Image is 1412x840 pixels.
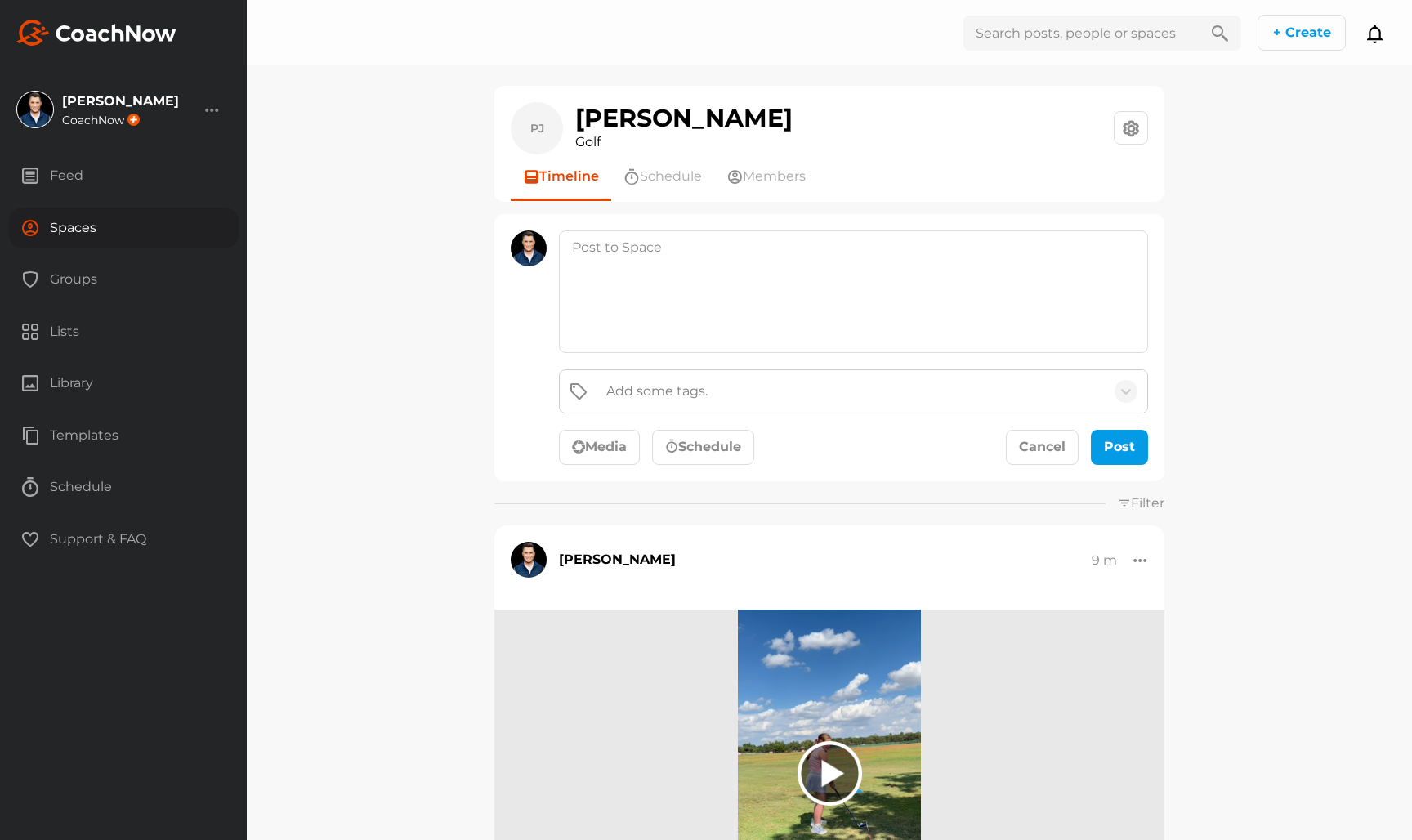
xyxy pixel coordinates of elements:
[8,259,239,311] a: Groups
[9,519,239,560] div: Support & FAQ
[9,311,239,352] div: Lists
[575,105,793,132] h1: [PERSON_NAME]
[8,311,239,364] a: Lists
[9,415,239,456] div: Templates
[16,20,176,46] img: svg+xml;base64,PHN2ZyB3aWR0aD0iMTk2IiBoZWlnaHQ9IjMyIiB2aWV3Qm94PSIwIDAgMTk2IDMyIiBmaWxsPSJub25lIi...
[9,363,239,404] div: Library
[9,259,239,300] div: Groups
[539,167,599,186] span: Timeline
[9,155,239,196] div: Feed
[8,415,239,467] a: Templates
[9,467,239,507] div: Schedule
[8,155,239,208] a: Feed
[9,208,239,248] div: Spaces
[511,542,547,578] img: square_61176ded1c3cbb258afc0b82ad839363.jpg
[8,519,239,571] a: Support & FAQ
[62,95,179,108] div: [PERSON_NAME]
[559,430,640,466] button: Media
[1006,430,1079,466] button: Cancel
[8,363,239,415] a: Library
[606,382,708,401] div: Add some tags.
[714,154,818,199] a: Members
[8,208,239,260] a: Spaces
[743,167,806,186] span: Members
[1118,495,1164,511] a: Filter
[559,550,676,570] div: [PERSON_NAME]
[519,110,555,146] div: PJ
[1258,15,1346,51] button: + Create
[511,154,611,199] a: Timeline
[1092,552,1117,569] div: 9 m
[569,382,588,401] img: tags
[652,430,754,466] button: Schedule
[963,16,1199,51] input: Search posts, people or spaces
[511,230,547,266] img: square_61176ded1c3cbb258afc0b82ad839363.jpg
[640,167,702,186] span: Schedule
[575,132,793,152] div: Golf
[17,92,53,127] img: square_61176ded1c3cbb258afc0b82ad839363.jpg
[1091,430,1148,466] button: Post
[62,114,179,126] div: CoachNow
